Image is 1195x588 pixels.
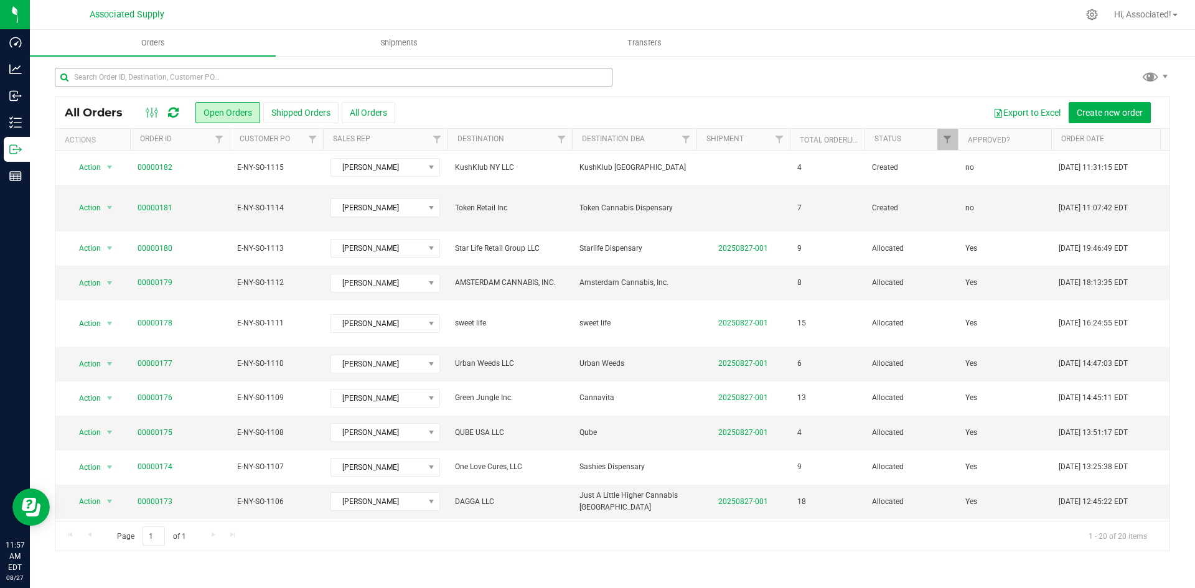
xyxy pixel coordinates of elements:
span: [PERSON_NAME] [331,493,424,510]
inline-svg: Analytics [9,63,22,75]
span: E-NY-SO-1111 [237,317,316,329]
span: select [102,274,118,292]
div: Manage settings [1084,9,1100,21]
a: Order Date [1061,134,1104,143]
span: Allocated [872,358,950,370]
span: Sashies Dispensary [579,461,689,473]
span: no [965,202,974,214]
span: [PERSON_NAME] [331,459,424,476]
span: E-NY-SO-1107 [237,461,316,473]
span: E-NY-SO-1113 [237,243,316,254]
span: Action [68,315,101,332]
span: 4 [797,162,802,174]
span: Action [68,493,101,510]
inline-svg: Dashboard [9,36,22,49]
span: Star Life Retail Group LLC [455,243,565,254]
span: [PERSON_NAME] [331,240,424,257]
a: 20250827-001 [718,319,768,327]
span: 15 [797,317,806,329]
a: 00000179 [138,277,172,289]
span: Yes [965,317,977,329]
span: AMSTERDAM CANNABIS, INC. [455,277,565,289]
button: Open Orders [195,102,260,123]
span: sweet life [455,317,565,329]
a: Filter [209,129,230,150]
span: Hi, Associated! [1114,9,1171,19]
span: 7 [797,202,802,214]
span: All Orders [65,106,135,119]
span: [PERSON_NAME] [331,199,424,217]
span: Urban Weeds [579,358,689,370]
a: 00000173 [138,496,172,508]
span: Qube [579,427,689,439]
span: Yes [965,358,977,370]
span: Allocated [872,277,950,289]
span: select [102,355,118,373]
span: [PERSON_NAME] [331,274,424,292]
a: 00000178 [138,317,172,329]
span: [DATE] 16:24:55 EDT [1059,317,1128,329]
span: E-NY-SO-1108 [237,427,316,439]
input: Search Order ID, Destination, Customer PO... [55,68,612,86]
span: Page of 1 [106,526,196,546]
span: select [102,424,118,441]
a: Filter [769,129,790,150]
span: 9 [797,461,802,473]
span: Action [68,459,101,476]
a: Filter [676,129,696,150]
span: One Love Cures, LLC [455,461,565,473]
div: Actions [65,136,125,144]
span: [DATE] 12:45:22 EDT [1059,496,1128,508]
a: Filter [1155,129,1176,150]
span: Orders [124,37,182,49]
span: Urban Weeds LLC [455,358,565,370]
a: 00000182 [138,162,172,174]
span: E-NY-SO-1109 [237,392,316,404]
span: KushKlub [GEOGRAPHIC_DATA] [579,162,689,174]
span: Token Cannabis Dispensary [579,202,689,214]
span: Action [68,199,101,217]
a: Sales Rep [333,134,370,143]
span: Allocated [872,461,950,473]
a: 00000180 [138,243,172,254]
a: 20250827-001 [718,244,768,253]
a: Order ID [140,134,172,143]
span: Yes [965,392,977,404]
span: sweet life [579,317,689,329]
a: 20250827-001 [718,393,768,402]
span: Created [872,202,950,214]
span: Amsterdam Cannabis, Inc. [579,277,689,289]
span: [PERSON_NAME] [331,315,424,332]
span: 8 [797,277,802,289]
span: Action [68,159,101,176]
span: Shipments [363,37,434,49]
button: All Orders [342,102,395,123]
span: select [102,390,118,407]
a: 00000181 [138,202,172,214]
span: Token Retail Inc [455,202,565,214]
p: 11:57 AM EDT [6,539,24,573]
a: Transfers [522,30,767,56]
span: KushKlub NY LLC [455,162,565,174]
p: 08/27 [6,573,24,582]
span: E-NY-SO-1112 [237,277,316,289]
span: QUBE USA LLC [455,427,565,439]
span: 4 [797,427,802,439]
a: Filter [937,129,958,150]
a: 20250827-001 [718,497,768,506]
span: Allocated [872,317,950,329]
span: Created [872,162,950,174]
span: [PERSON_NAME] [331,390,424,407]
button: Create new order [1069,102,1151,123]
span: 6 [797,358,802,370]
a: 00000175 [138,427,172,439]
span: no [965,162,974,174]
span: E-NY-SO-1110 [237,358,316,370]
a: Destination [457,134,504,143]
a: 20250827-001 [718,359,768,368]
span: select [102,459,118,476]
span: select [102,240,118,257]
button: Export to Excel [985,102,1069,123]
a: 20250827-001 [718,428,768,437]
a: Approved? [968,136,1010,144]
